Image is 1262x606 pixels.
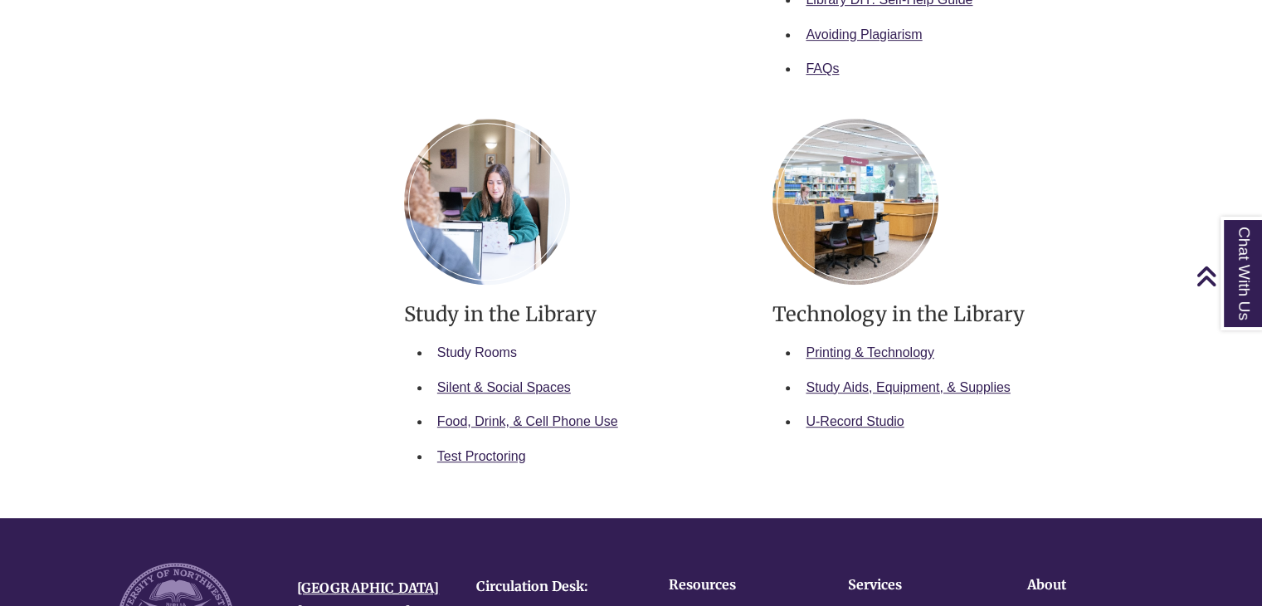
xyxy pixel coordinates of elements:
[806,380,1010,394] a: Study Aids, Equipment, & Supplies
[404,301,748,327] h3: Study in the Library
[806,27,922,42] a: Avoiding Plagiarism
[1027,578,1155,593] h4: About
[772,301,1117,327] h3: Technology in the Library
[437,414,618,428] a: Food, Drink, & Cell Phone Use
[437,449,526,463] a: Test Proctoring
[476,579,631,594] h4: Circulation Desk:
[806,414,904,428] a: U-Record Studio
[806,61,839,76] a: FAQs
[806,345,933,359] a: Printing & Technology
[437,345,517,359] a: Study Rooms
[297,579,439,596] a: [GEOGRAPHIC_DATA]
[437,380,571,394] a: Silent & Social Spaces
[848,578,976,593] h4: Services
[669,578,797,593] h4: Resources
[1196,265,1258,287] a: Back to Top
